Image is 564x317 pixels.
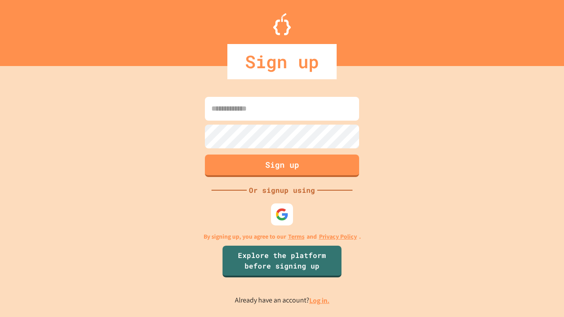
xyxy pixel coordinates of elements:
[309,296,330,305] a: Log in.
[205,155,359,177] button: Sign up
[319,232,357,241] a: Privacy Policy
[223,246,341,277] a: Explore the platform before signing up
[204,232,361,241] p: By signing up, you agree to our and .
[235,295,330,306] p: Already have an account?
[247,185,317,195] div: Or signup using
[273,13,291,35] img: Logo.svg
[227,44,337,79] div: Sign up
[275,208,289,221] img: google-icon.svg
[288,232,304,241] a: Terms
